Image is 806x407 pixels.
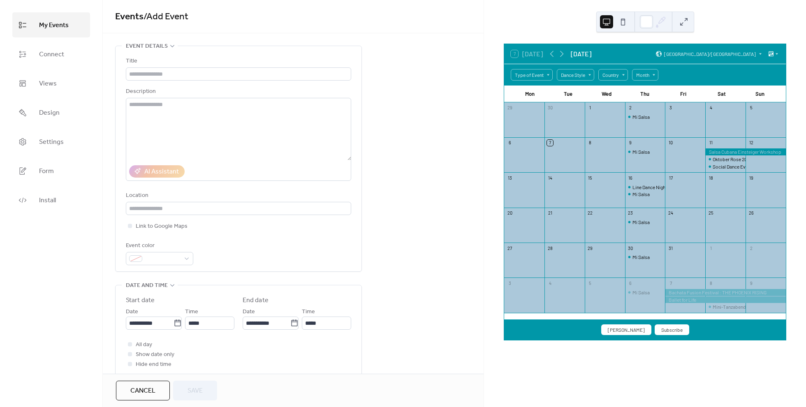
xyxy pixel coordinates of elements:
[708,140,714,146] div: 11
[628,280,634,286] div: 6
[547,245,553,251] div: 28
[748,140,754,146] div: 12
[708,175,714,181] div: 18
[302,307,315,317] span: Time
[587,245,593,251] div: 29
[126,87,350,97] div: Description
[705,163,746,170] div: Social Dance Evening
[625,254,665,261] div: Mi Salsa
[587,175,593,181] div: 15
[667,210,674,216] div: 24
[667,280,674,286] div: 7
[713,156,752,163] div: Oktober Rose 2025
[628,210,634,216] div: 23
[547,210,553,216] div: 21
[625,113,665,120] div: Mi Salsa
[12,158,90,183] a: Form
[130,386,155,396] span: Cancel
[628,140,634,146] div: 9
[185,307,198,317] span: Time
[136,360,171,370] span: Hide end time
[507,245,513,251] div: 27
[507,175,513,181] div: 13
[39,48,64,61] span: Connect
[39,19,69,32] span: My Events
[507,140,513,146] div: 6
[628,105,634,111] div: 2
[126,191,350,201] div: Location
[547,140,553,146] div: 7
[632,254,650,261] div: Mi Salsa
[126,42,168,51] span: Event details
[708,210,714,216] div: 25
[39,77,57,90] span: Views
[126,281,168,291] span: Date and time
[628,175,634,181] div: 16
[625,148,665,155] div: Mi Salsa
[126,56,350,66] div: Title
[116,381,170,400] button: Cancel
[655,324,689,335] button: Subscribe
[632,191,650,198] div: Mi Salsa
[587,140,593,146] div: 8
[705,303,746,310] div: Mini-Tanzabend in Zürich Höngg
[39,194,56,207] span: Install
[667,175,674,181] div: 17
[571,49,591,59] div: [DATE]
[625,184,665,191] div: Line Dance Night
[632,148,650,155] div: Mi Salsa
[665,289,786,296] div: Bachata Fusion Festival : THE PHOENIX RISING
[12,12,90,37] a: My Events
[664,86,702,102] div: Fri
[587,280,593,286] div: 5
[748,245,754,251] div: 2
[12,100,90,125] a: Design
[136,350,174,360] span: Show date only
[511,86,549,102] div: Mon
[126,241,192,251] div: Event color
[625,289,665,296] div: Mi Salsa
[632,219,650,226] div: Mi Salsa
[665,296,786,303] div: Ballet for Life
[243,307,255,317] span: Date
[587,210,593,216] div: 22
[243,296,269,305] div: End date
[547,105,553,111] div: 30
[625,191,665,198] div: Mi Salsa
[748,175,754,181] div: 19
[748,105,754,111] div: 5
[126,307,138,317] span: Date
[748,280,754,286] div: 9
[628,245,634,251] div: 30
[708,245,714,251] div: 1
[39,136,64,148] span: Settings
[12,71,90,96] a: Views
[713,163,757,170] div: Social Dance Evening
[601,324,651,335] button: [PERSON_NAME]
[708,280,714,286] div: 8
[632,113,650,120] div: Mi Salsa
[507,280,513,286] div: 3
[667,245,674,251] div: 31
[708,105,714,111] div: 4
[741,86,779,102] div: Sun
[626,86,664,102] div: Thu
[547,175,553,181] div: 14
[547,280,553,286] div: 4
[632,289,650,296] div: Mi Salsa
[748,210,754,216] div: 26
[587,105,593,111] div: 1
[115,8,144,26] a: Events
[667,105,674,111] div: 3
[12,42,90,67] a: Connect
[588,86,626,102] div: Wed
[705,156,746,163] div: Oktober Rose 2025
[144,8,188,26] span: / Add Event
[136,222,188,231] span: Link to Google Maps
[549,86,587,102] div: Tue
[625,219,665,226] div: Mi Salsa
[664,51,756,56] span: [GEOGRAPHIC_DATA]/[GEOGRAPHIC_DATA]
[12,187,90,213] a: Install
[39,165,54,178] span: Form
